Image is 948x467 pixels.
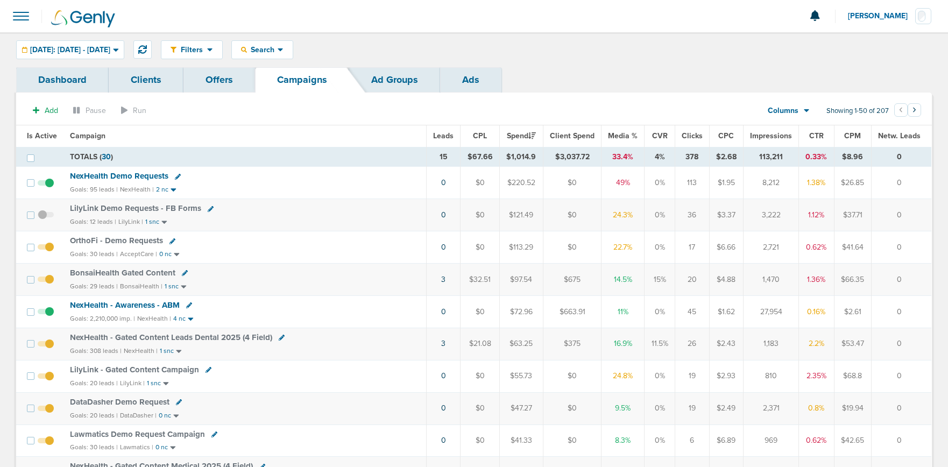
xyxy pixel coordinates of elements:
td: $0 [543,424,601,457]
td: 8,212 [744,167,799,199]
span: CTR [809,131,824,140]
span: Client Spend [550,131,595,140]
td: $1,014.9 [499,147,543,167]
td: $2.49 [709,392,743,424]
td: $2.43 [709,328,743,360]
span: Campaign [70,131,105,140]
span: BonsaiHealth Gated Content [70,268,175,278]
td: 0 [871,264,931,296]
a: 0 [441,371,446,380]
td: $41.64 [834,231,871,264]
small: Goals: 30 leads | [70,443,118,451]
td: $32.51 [461,264,499,296]
ul: Pagination [894,105,921,118]
span: [DATE]: [DATE] - [DATE] [30,46,110,54]
span: Add [45,106,58,115]
td: 0 [871,360,931,392]
td: 26 [675,328,709,360]
span: 30 [102,152,111,161]
td: 45 [675,295,709,328]
td: $8.96 [834,147,871,167]
small: Goals: 308 leads | [70,347,122,355]
td: $6.66 [709,231,743,264]
td: $0 [461,199,499,231]
td: $0 [461,167,499,199]
td: $2.93 [709,360,743,392]
span: LilyLink Demo Requests - FB Forms [70,203,201,213]
td: 0% [645,199,675,231]
td: $68.8 [834,360,871,392]
td: $1.62 [709,295,743,328]
td: 0.62% [799,231,834,264]
td: $66.35 [834,264,871,296]
span: Spend [507,131,536,140]
small: Goals: 20 leads | [70,412,118,420]
td: $26.85 [834,167,871,199]
td: 0 [871,199,931,231]
a: 0 [441,178,446,187]
td: $121.49 [499,199,543,231]
span: CVR [652,131,668,140]
small: 1 snc [147,379,161,387]
td: 2.2% [799,328,834,360]
td: 2,371 [744,392,799,424]
td: 0% [645,360,675,392]
button: Add [27,103,64,118]
span: NexHealth - Awareness - ABM [70,300,180,310]
td: 6 [675,424,709,457]
td: 9.5% [602,392,645,424]
span: Leads [433,131,454,140]
small: 0 nc [159,412,171,420]
td: 0.16% [799,295,834,328]
td: 0 [871,424,931,457]
td: $55.73 [499,360,543,392]
td: $663.91 [543,295,601,328]
td: 0.33% [799,147,834,167]
small: 1 snc [145,218,159,226]
td: $2.61 [834,295,871,328]
span: Search [247,45,278,54]
small: NexHealth | [137,315,171,322]
small: 0 nc [159,250,172,258]
td: $113.29 [499,231,543,264]
small: Goals: 2,210,000 imp. | [70,315,135,323]
td: 15 [427,147,461,167]
td: 2.35% [799,360,834,392]
td: 378 [675,147,709,167]
td: 0 [871,328,931,360]
span: CPL [473,131,487,140]
small: 1 snc [160,347,174,355]
small: 1 snc [165,282,179,291]
td: $0 [461,295,499,328]
td: 22.7% [602,231,645,264]
td: 11.5% [645,328,675,360]
small: Goals: 30 leads | [70,250,118,258]
td: $21.08 [461,328,499,360]
td: 0 [871,147,931,167]
td: $47.27 [499,392,543,424]
span: CPM [844,131,861,140]
td: $0 [543,231,601,264]
small: Lawmatics | [120,443,153,451]
td: 0.8% [799,392,834,424]
span: Showing 1-50 of 207 [826,107,889,116]
td: 8.3% [602,424,645,457]
td: 1.12% [799,199,834,231]
a: Clients [109,67,183,93]
a: Ad Groups [349,67,440,93]
td: 113 [675,167,709,199]
span: Impressions [750,131,792,140]
span: [PERSON_NAME] [848,12,915,20]
td: $2.68 [709,147,743,167]
td: 0 [871,392,931,424]
td: 1,183 [744,328,799,360]
td: 810 [744,360,799,392]
small: LilyLink | [120,379,145,387]
a: Campaigns [255,67,349,93]
span: Media % [608,131,638,140]
span: LilyLink - Gated Content Campaign [70,365,199,374]
td: 3,222 [744,199,799,231]
td: 20 [675,264,709,296]
td: $0 [461,360,499,392]
span: Lawmatics Demo Request Campaign [70,429,205,439]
